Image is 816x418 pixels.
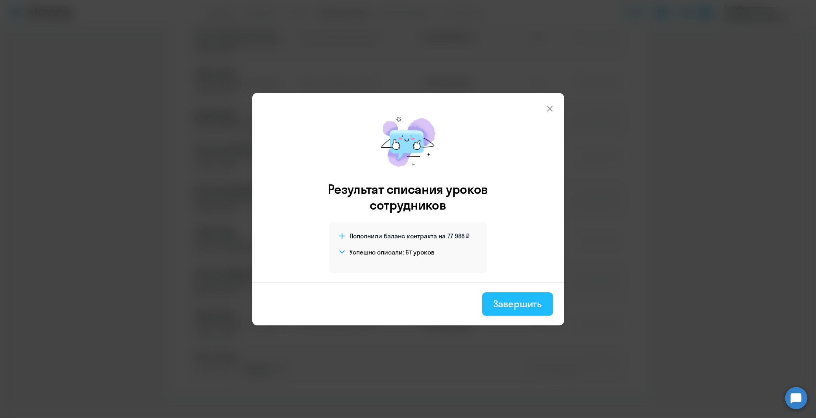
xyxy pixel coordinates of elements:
[373,109,444,175] img: mirage-message.png
[493,297,542,310] div: Завершить
[350,248,435,256] h4: Успешно списали: 67 уроков
[350,232,446,240] span: Пополнили баланс контракта на
[482,292,553,316] button: Завершить
[448,232,470,240] span: 77 988 ₽
[317,181,499,213] h3: Результат списания уроков сотрудников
